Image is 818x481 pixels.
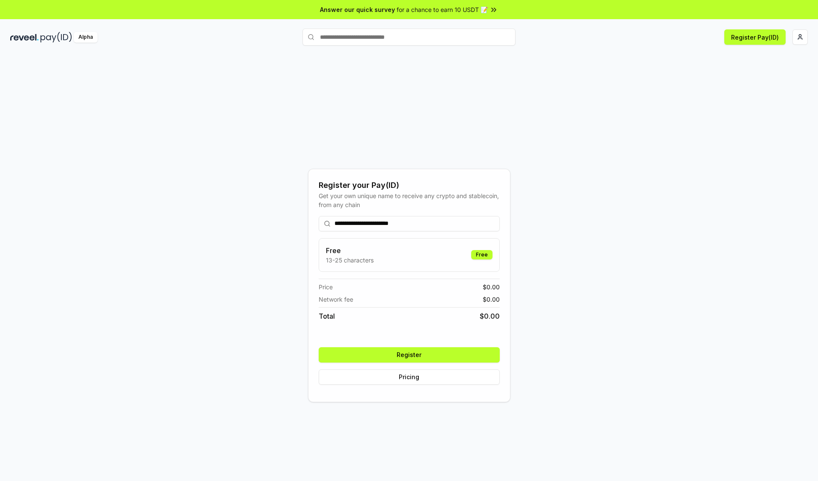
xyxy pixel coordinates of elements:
[319,347,500,363] button: Register
[320,5,395,14] span: Answer our quick survey
[319,282,333,291] span: Price
[319,191,500,209] div: Get your own unique name to receive any crypto and stablecoin, from any chain
[319,369,500,385] button: Pricing
[483,295,500,304] span: $ 0.00
[724,29,786,45] button: Register Pay(ID)
[319,295,353,304] span: Network fee
[319,179,500,191] div: Register your Pay(ID)
[74,32,98,43] div: Alpha
[326,256,374,265] p: 13-25 characters
[480,311,500,321] span: $ 0.00
[319,311,335,321] span: Total
[326,245,374,256] h3: Free
[397,5,488,14] span: for a chance to earn 10 USDT 📝
[10,32,39,43] img: reveel_dark
[40,32,72,43] img: pay_id
[483,282,500,291] span: $ 0.00
[471,250,493,259] div: Free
